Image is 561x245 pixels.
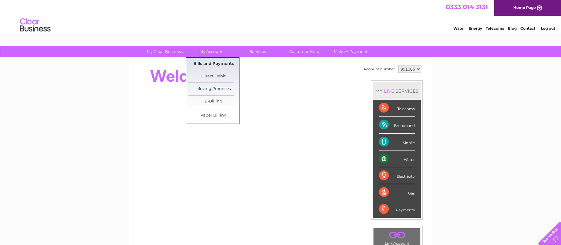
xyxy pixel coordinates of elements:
[379,117,415,133] div: Broadband
[469,26,482,31] a: Energy
[188,110,239,122] a: Paper Billing
[446,3,488,11] a: 0333 014 3131
[136,3,425,30] div: Clear Business is a trading name of Verastar Limited (registered in [GEOGRAPHIC_DATA] No. 3667643...
[379,134,415,150] div: Mobile
[188,95,239,108] a: E-Billing
[362,64,397,74] td: Account number
[232,46,283,57] a: Services
[379,150,415,167] div: Water
[379,100,415,117] div: Telecoms
[325,46,376,57] a: Make A Payment
[186,46,236,57] a: My Account
[379,201,415,217] div: Payments
[541,26,555,31] a: Log out
[486,26,504,31] a: Telecoms
[188,83,239,95] a: Moving Premises
[20,16,51,35] img: logo.png
[373,82,421,100] div: MY SERVICES
[188,58,239,70] a: Bills and Payments
[379,167,415,184] div: Electricity
[379,184,415,201] div: Gas
[375,230,419,240] a: .
[508,26,517,31] a: Blog
[279,46,329,57] a: Customer Help
[520,26,535,31] a: Contact
[139,46,190,57] a: My Clear Business
[188,70,239,83] a: Direct Debit
[383,88,396,94] div: LIVE
[453,26,465,31] a: Water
